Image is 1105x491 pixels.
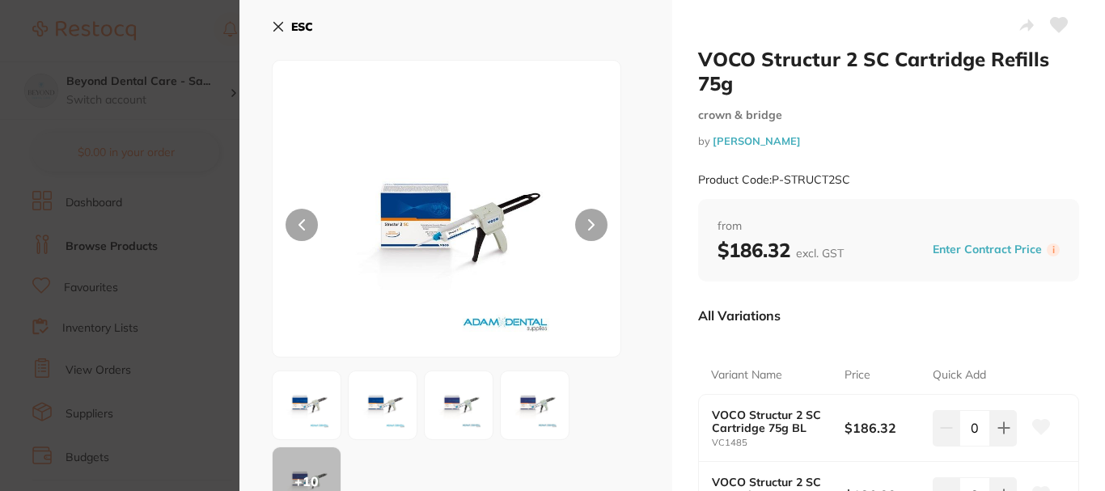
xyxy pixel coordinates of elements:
[272,13,313,40] button: ESC
[354,376,412,434] img: Ni5qcGc
[698,47,1079,95] h2: VOCO Structur 2 SC Cartridge Refills 75g
[718,238,844,262] b: $186.32
[711,367,782,383] p: Variant Name
[430,376,488,434] img: OS5qcGc
[342,101,551,357] img: My5qcGc
[698,307,781,324] p: All Variations
[796,246,844,260] span: excl. GST
[506,376,564,434] img: MC5qcGc
[933,367,986,383] p: Quick Add
[712,438,845,448] small: VC1485
[698,108,1079,122] small: crown & bridge
[698,135,1079,147] small: by
[698,173,850,187] small: Product Code: P-STRUCT2SC
[1047,243,1060,256] label: i
[291,19,313,34] b: ESC
[277,376,336,434] img: My5qcGc
[845,367,870,383] p: Price
[713,134,801,147] a: [PERSON_NAME]
[718,218,1060,235] span: from
[845,419,924,437] b: $186.32
[712,408,831,434] b: VOCO Structur 2 SC Cartridge 75g BL
[928,242,1047,257] button: Enter Contract Price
